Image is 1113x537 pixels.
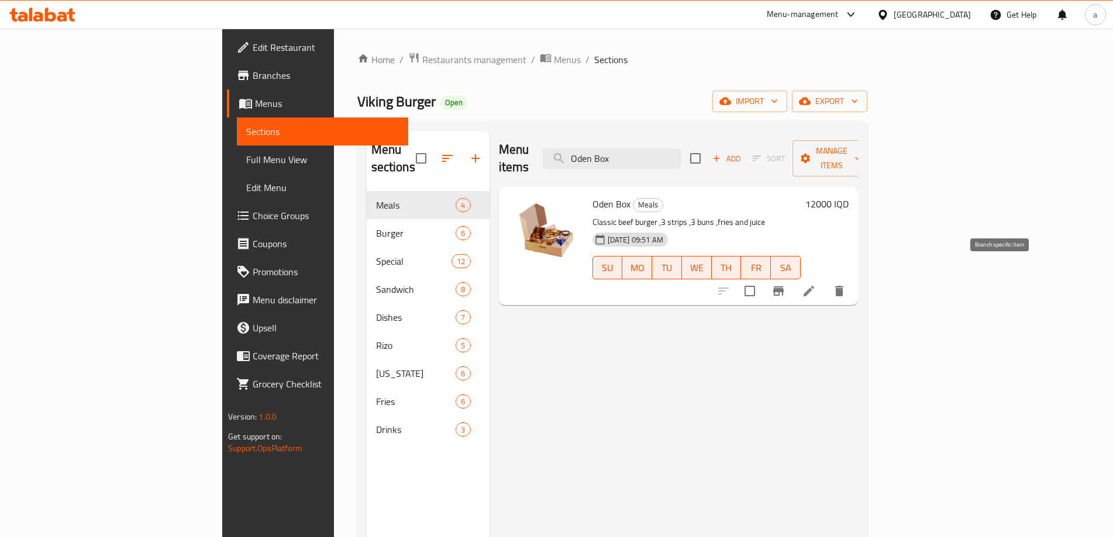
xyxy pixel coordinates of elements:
[253,265,399,279] span: Promotions
[456,396,470,407] span: 6
[456,284,470,295] span: 8
[227,230,408,258] a: Coupons
[456,422,470,436] div: items
[585,53,590,67] li: /
[657,259,677,276] span: TU
[367,387,490,415] div: Fries6
[652,256,682,279] button: TU
[711,152,742,165] span: Add
[452,256,470,267] span: 12
[543,148,681,169] input: search
[253,237,399,251] span: Coupons
[776,259,796,276] span: SA
[456,200,470,211] span: 4
[622,256,652,279] button: MO
[456,282,470,296] div: items
[738,279,762,303] span: Select to update
[531,53,535,67] li: /
[228,441,302,456] a: Support.OpsPlatform
[592,195,630,213] span: Oden Box
[227,258,408,286] a: Promotions
[237,145,408,174] a: Full Menu View
[792,91,867,112] button: export
[228,409,257,424] span: Version:
[802,284,816,298] a: Edit menu item
[367,247,490,275] div: Special12
[683,146,708,171] span: Select section
[376,422,456,436] span: Drinks
[246,181,399,195] span: Edit Menu
[376,366,456,380] span: [US_STATE]
[440,96,467,110] div: Open
[627,259,647,276] span: MO
[456,366,470,380] div: items
[682,256,712,279] button: WE
[771,256,801,279] button: SA
[255,96,399,110] span: Menus
[708,150,745,168] span: Add item
[716,259,737,276] span: TH
[540,52,581,67] a: Menus
[227,33,408,61] a: Edit Restaurant
[376,338,456,352] span: Rizo
[253,349,399,363] span: Coverage Report
[357,52,867,67] nav: breadcrumb
[508,196,583,271] img: Oden Box
[227,286,408,314] a: Menu disclaimer
[456,424,470,435] span: 3
[227,202,408,230] a: Choice Groups
[633,198,663,212] div: Meals
[357,88,436,115] span: Viking Burger
[741,256,771,279] button: FR
[433,144,461,172] span: Sort sections
[452,254,470,268] div: items
[376,310,456,324] span: Dishes
[237,117,408,145] a: Sections
[367,186,490,448] nav: Menu sections
[367,359,490,387] div: [US_STATE]6
[456,228,470,239] span: 6
[499,141,529,176] h2: Menu items
[461,144,490,172] button: Add section
[367,275,490,303] div: Sandwich8
[456,338,470,352] div: items
[746,259,766,276] span: FR
[376,394,456,408] span: Fries
[594,53,628,67] span: Sections
[227,314,408,342] a: Upsell
[253,209,399,223] span: Choice Groups
[554,53,581,67] span: Menus
[422,53,526,67] span: Restaurants management
[456,368,470,379] span: 6
[367,303,490,331] div: Dishes7
[376,282,456,296] span: Sandwich
[456,310,470,324] div: items
[1093,8,1097,21] span: a
[894,8,971,21] div: [GEOGRAPHIC_DATA]
[456,226,470,240] div: items
[253,321,399,335] span: Upsell
[456,198,470,212] div: items
[767,8,839,22] div: Menu-management
[367,219,490,247] div: Burger6
[227,342,408,370] a: Coverage Report
[246,153,399,167] span: Full Menu View
[253,40,399,54] span: Edit Restaurant
[409,146,433,171] span: Select all sections
[376,198,456,212] span: Meals
[592,215,801,230] p: Classic beef burger ,3 strips ,3 buns ,fries and juice
[367,191,490,219] div: Meals4
[227,89,408,117] a: Menus
[456,394,470,408] div: items
[712,91,787,112] button: import
[825,277,853,305] button: delete
[253,293,399,307] span: Menu disclaimer
[456,340,470,351] span: 5
[592,256,623,279] button: SU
